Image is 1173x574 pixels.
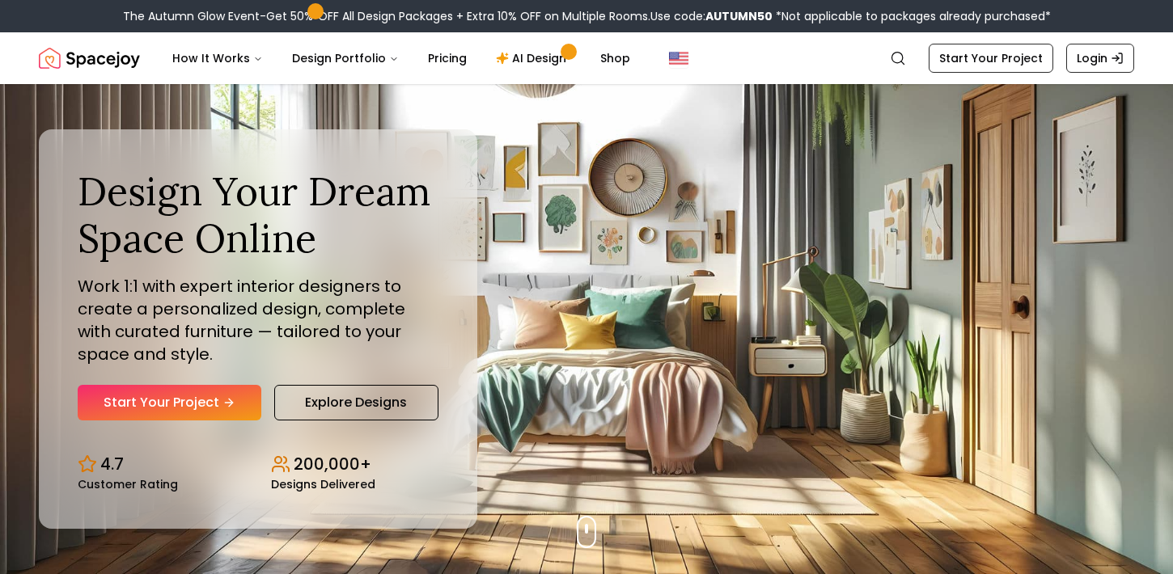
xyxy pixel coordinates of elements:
div: Design stats [78,440,438,490]
span: *Not applicable to packages already purchased* [773,8,1051,24]
a: Login [1066,44,1134,73]
a: AI Design [483,42,584,74]
small: Customer Rating [78,479,178,490]
button: How It Works [159,42,276,74]
span: Use code: [650,8,773,24]
a: Start Your Project [929,44,1053,73]
p: 200,000+ [294,453,371,475]
p: Work 1:1 with expert interior designers to create a personalized design, complete with curated fu... [78,275,438,365]
img: Spacejoy Logo [39,42,140,74]
p: 4.7 [100,453,124,475]
a: Spacejoy [39,42,140,74]
a: Start Your Project [78,385,261,420]
nav: Main [159,42,643,74]
a: Shop [587,42,643,74]
a: Pricing [415,42,480,74]
a: Explore Designs [274,385,438,420]
img: United States [669,49,688,68]
div: The Autumn Glow Event-Get 50% OFF All Design Packages + Extra 10% OFF on Multiple Rooms. [123,8,1051,24]
nav: Global [39,32,1134,84]
small: Designs Delivered [271,479,375,490]
h1: Design Your Dream Space Online [78,168,438,261]
b: AUTUMN50 [705,8,773,24]
button: Design Portfolio [279,42,412,74]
